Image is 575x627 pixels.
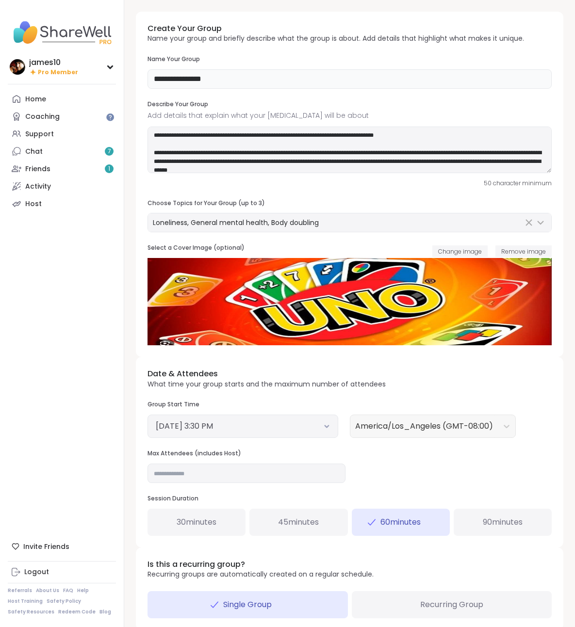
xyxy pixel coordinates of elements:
[501,247,546,256] span: Remove image
[148,34,524,44] p: Name your group and briefly describe what the group is about. Add details that highlight what mak...
[484,179,552,188] span: 50 character minimum
[36,587,59,594] a: About Us
[10,59,25,75] img: james10
[380,516,421,528] span: 60 minutes
[523,217,535,228] button: Clear Selected
[148,450,345,458] h3: Max Attendees (includes Host)
[148,23,524,34] h3: Create Your Group
[25,112,60,122] div: Coaching
[148,199,552,208] h3: Choose Topics for Your Group (up to 3)
[25,182,51,192] div: Activity
[25,129,54,139] div: Support
[8,16,116,49] img: ShareWell Nav Logo
[156,420,330,432] button: [DATE] 3:30 PM
[8,177,116,195] a: Activity
[420,599,483,611] span: Recurring Group
[148,111,552,121] span: Add details that explain what your [MEDICAL_DATA] will be about
[8,538,116,555] div: Invite Friends
[495,245,552,257] button: Remove image
[99,609,111,615] a: Blog
[148,100,552,109] h3: Describe Your Group
[8,108,116,125] a: Coaching
[63,587,73,594] a: FAQ
[148,559,374,570] h3: Is this a recurring group?
[278,516,319,528] span: 45 minutes
[148,401,338,409] h3: Group Start Time
[25,199,42,209] div: Host
[77,587,89,594] a: Help
[8,587,32,594] a: Referrals
[106,113,114,121] iframe: Spotlight
[8,609,54,615] a: Safety Resources
[177,516,216,528] span: 30 minutes
[153,218,319,227] span: Loneliness, General mental health, Body doubling
[25,147,43,157] div: Chat
[148,55,552,64] h3: Name Your Group
[8,563,116,581] a: Logout
[24,567,49,577] div: Logout
[148,244,245,252] h3: Select a Cover Image (optional)
[8,125,116,143] a: Support
[223,599,272,611] span: Single Group
[8,195,116,212] a: Host
[108,165,110,173] span: 1
[8,160,116,177] a: Friends1
[438,247,482,256] span: Change image
[8,90,116,108] a: Home
[38,68,78,77] span: Pro Member
[29,57,78,68] div: james10
[108,147,111,156] span: 7
[148,570,374,579] p: Recurring groups are automatically created on a regular schedule.
[25,95,46,104] div: Home
[47,598,81,605] a: Safety Policy
[148,258,552,345] img: New Image
[8,598,43,605] a: Host Training
[148,369,386,379] h3: Date & Attendees
[148,380,386,389] p: What time your group starts and the maximum number of attendees
[8,143,116,160] a: Chat7
[483,516,523,528] span: 90 minutes
[25,164,50,174] div: Friends
[58,609,96,615] a: Redeem Code
[148,495,552,503] h3: Session Duration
